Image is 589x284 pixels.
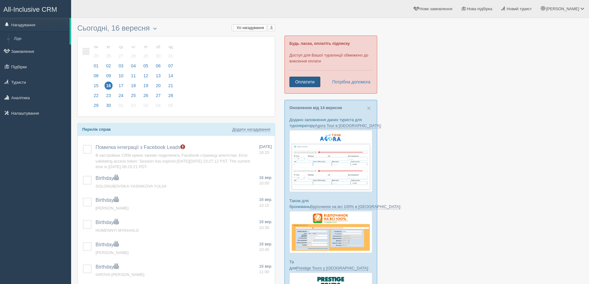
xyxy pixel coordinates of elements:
[259,203,269,208] span: 10:15
[105,62,113,70] span: 02
[117,45,125,50] small: ср
[96,145,185,150] a: Помилка інтеграції з Facebook Leads
[117,91,125,100] span: 24
[140,82,152,92] a: 19
[259,219,272,224] span: 16 вер.
[128,72,139,82] a: 11
[105,82,113,90] span: 16
[128,82,139,92] a: 18
[130,45,138,50] small: чт
[115,41,127,62] a: ср 27
[92,91,100,100] span: 22
[0,0,71,17] a: All-Inclusive CRM
[96,206,129,210] a: [PERSON_NAME]
[90,102,102,112] a: 29
[259,269,269,274] span: 11:00
[128,62,139,72] a: 04
[96,176,119,181] a: Birthday
[96,184,167,189] a: SOLOHUBOVSKA-YASNIKOVA YULIIA
[289,41,350,46] b: Будь ласка, оплатіть підписку
[96,228,139,233] span: HUMENNYI MYKHAILO
[259,264,272,275] a: 16 вер. 11:00
[140,102,152,112] a: 03
[96,197,119,203] a: Birthday
[117,101,125,109] span: 01
[3,6,57,13] span: All-Inclusive CRM
[165,62,175,72] a: 07
[96,153,250,169] a: В настройках CRM нужно заново подключить Facebook страницу агентства. Error validating access tok...
[165,41,175,62] a: нд 31
[117,62,125,70] span: 03
[130,62,138,70] span: 04
[546,6,579,11] span: [PERSON_NAME]
[152,102,164,112] a: 04
[165,92,175,102] a: 28
[167,72,175,80] span: 14
[237,26,264,30] span: Усі нагадування
[154,82,162,90] span: 20
[90,62,102,72] a: 01
[96,250,129,255] a: [PERSON_NAME]
[165,72,175,82] a: 14
[259,241,272,253] a: 16 вер. 10:45
[152,92,164,102] a: 27
[96,242,119,247] a: Birthday
[77,24,275,33] h3: Сьогодні, 16 вересня
[90,72,102,82] a: 08
[90,82,102,92] a: 15
[130,82,138,90] span: 18
[140,41,152,62] a: пт 29
[105,45,113,50] small: вт
[142,45,150,50] small: пт
[128,102,139,112] a: 02
[92,62,100,70] span: 01
[92,101,100,109] span: 29
[96,272,144,277] a: IAROVA [PERSON_NAME]
[92,82,100,90] span: 15
[259,247,269,252] span: 10:45
[167,52,175,60] span: 31
[259,181,269,185] span: 10:00
[130,52,138,60] span: 28
[115,92,127,102] a: 24
[289,130,372,192] img: agora-tour-%D1%84%D0%BE%D1%80%D0%BC%D0%B0-%D0%B1%D1%80%D0%BE%D0%BD%D1%8E%D0%B2%D0%B0%D0%BD%D0%BD%...
[142,72,150,80] span: 12
[105,101,113,109] span: 30
[103,62,114,72] a: 02
[103,102,114,112] a: 30
[154,52,162,60] span: 30
[259,150,269,155] span: 18:25
[165,102,175,112] a: 05
[103,92,114,102] a: 23
[420,6,452,11] span: Нове замовлення
[90,92,102,102] a: 22
[259,264,272,269] span: 16 вер.
[130,91,138,100] span: 25
[96,220,119,225] span: Birthday
[140,62,152,72] a: 05
[259,197,272,208] a: 16 вер. 10:15
[289,105,342,110] a: Оновлення від 14 вересня
[259,242,272,246] span: 16 вер.
[96,264,119,269] span: Birthday
[105,91,113,100] span: 23
[142,91,150,100] span: 26
[115,72,127,82] a: 10
[103,82,114,92] a: 16
[259,144,272,155] a: [DATE] 18:25
[507,6,532,11] span: Новий турист
[142,62,150,70] span: 05
[140,92,152,102] a: 26
[152,62,164,72] a: 06
[82,127,111,132] b: Перелік справ
[115,62,127,72] a: 03
[152,41,164,62] a: сб 30
[289,117,372,129] p: Додано заповнення даних туриста для туроператору :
